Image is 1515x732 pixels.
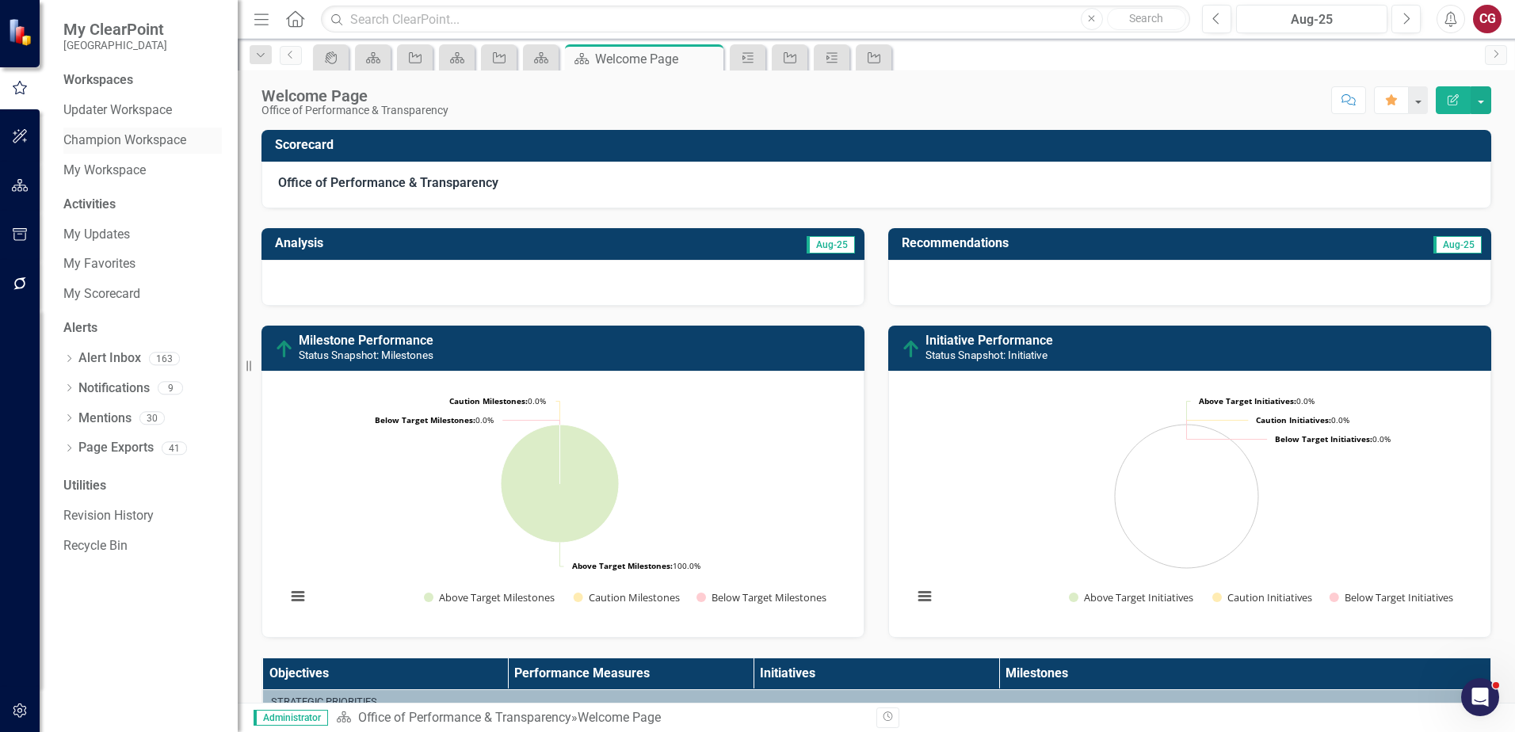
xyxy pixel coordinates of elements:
[1107,8,1186,30] button: Search
[63,477,222,495] div: Utilities
[501,425,619,543] path: Above Target Milestones, 2.
[78,349,141,368] a: Alert Inbox
[1275,433,1391,444] text: 0.0%
[63,507,222,525] a: Revision History
[375,414,475,425] tspan: Below Target Milestones:
[278,175,498,190] strong: Office of Performance & Transparency
[63,285,222,303] a: My Scorecard
[1236,5,1387,33] button: Aug-25
[905,383,1468,621] svg: Interactive chart
[275,138,1483,152] h3: Scorecard
[275,236,561,250] h3: Analysis
[1433,236,1482,254] span: Aug-25
[807,236,855,254] span: Aug-25
[275,340,294,359] img: Above Target
[254,710,328,726] span: Administrator
[595,49,719,69] div: Welcome Page
[424,590,555,604] button: Show Above Target Milestones
[1461,678,1499,716] iframe: Intercom live chat
[299,349,433,361] small: Status Snapshot: Milestones
[271,695,1482,709] div: Strategic Priorities
[578,710,661,725] div: Welcome Page
[63,255,222,273] a: My Favorites
[278,383,848,621] div: Chart. Highcharts interactive chart.
[574,590,679,604] button: Show Caution Milestones
[63,196,222,214] div: Activities
[78,439,154,457] a: Page Exports
[63,226,222,244] a: My Updates
[321,6,1190,33] input: Search ClearPoint...
[925,333,1053,348] a: Initiative Performance
[572,560,700,571] text: 100.0%
[905,383,1475,621] div: Chart. Highcharts interactive chart.
[1242,10,1382,29] div: Aug-25
[63,71,133,90] div: Workspaces
[1212,590,1312,604] button: Show Caution Initiatives
[696,590,827,604] button: Show Below Target Milestones
[1256,414,1331,425] tspan: Caution Initiatives:
[63,101,222,120] a: Updater Workspace
[1199,395,1315,406] text: 0.0%
[63,132,222,150] a: Champion Workspace
[1256,414,1349,425] text: 0.0%
[287,585,309,608] button: View chart menu, Chart
[925,349,1048,361] small: Status Snapshot: Initiative
[139,412,165,425] div: 30
[261,87,448,105] div: Welcome Page
[1129,12,1163,25] span: Search
[1275,433,1372,444] tspan: Below Target Initiatives:
[914,585,936,608] button: View chart menu, Chart
[336,709,864,727] div: »
[572,560,673,571] tspan: Above Target Milestones:
[261,105,448,116] div: Office of Performance & Transparency
[63,319,222,337] div: Alerts
[902,236,1298,250] h3: Recommendations
[358,710,571,725] a: Office of Performance & Transparency
[1069,590,1194,604] button: Show Above Target Initiatives
[63,162,222,180] a: My Workspace
[149,352,180,365] div: 163
[63,537,222,555] a: Recycle Bin
[63,20,167,39] span: My ClearPoint
[162,442,187,456] div: 41
[299,333,433,348] a: Milestone Performance
[1473,5,1502,33] button: CG
[158,381,183,395] div: 9
[375,414,494,425] text: 0.0%
[1330,590,1454,604] button: Show Below Target Initiatives
[449,395,528,406] tspan: Caution Milestones:
[278,383,841,621] svg: Interactive chart
[902,340,921,359] img: Above Target
[78,410,132,428] a: Mentions
[449,395,546,406] text: 0.0%
[63,39,167,51] small: [GEOGRAPHIC_DATA]
[8,18,36,46] img: ClearPoint Strategy
[1199,395,1296,406] tspan: Above Target Initiatives:
[78,379,150,398] a: Notifications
